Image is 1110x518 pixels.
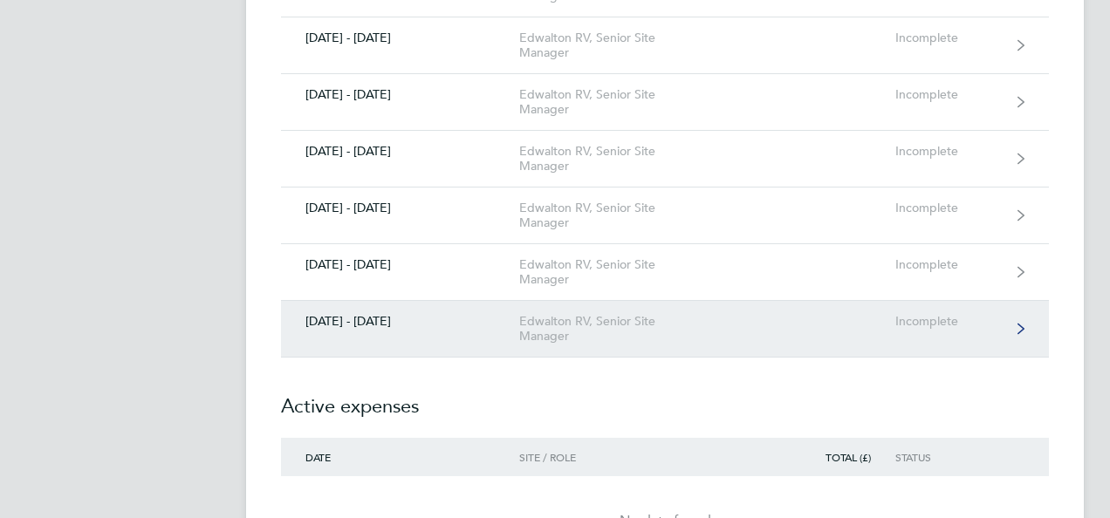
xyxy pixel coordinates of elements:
div: [DATE] - [DATE] [281,144,519,159]
div: Incomplete [895,314,1003,329]
a: [DATE] - [DATE]Edwalton RV, Senior Site ManagerIncomplete [281,17,1049,74]
div: Edwalton RV, Senior Site Manager [519,257,719,287]
div: Edwalton RV, Senior Site Manager [519,314,719,344]
div: [DATE] - [DATE] [281,257,519,272]
a: [DATE] - [DATE]Edwalton RV, Senior Site ManagerIncomplete [281,301,1049,358]
div: Incomplete [895,201,1003,215]
a: [DATE] - [DATE]Edwalton RV, Senior Site ManagerIncomplete [281,131,1049,187]
div: Status [895,451,1003,463]
a: [DATE] - [DATE]Edwalton RV, Senior Site ManagerIncomplete [281,244,1049,301]
div: Edwalton RV, Senior Site Manager [519,201,719,230]
div: Incomplete [895,257,1003,272]
div: Date [281,451,519,463]
div: Incomplete [895,87,1003,102]
div: [DATE] - [DATE] [281,87,519,102]
h2: Active expenses [281,358,1049,438]
div: Incomplete [895,31,1003,45]
div: Edwalton RV, Senior Site Manager [519,31,719,60]
div: Total (£) [796,451,895,463]
div: [DATE] - [DATE] [281,31,519,45]
div: [DATE] - [DATE] [281,314,519,329]
a: [DATE] - [DATE]Edwalton RV, Senior Site ManagerIncomplete [281,187,1049,244]
div: Site / Role [519,451,719,463]
div: Incomplete [895,144,1003,159]
div: [DATE] - [DATE] [281,201,519,215]
div: Edwalton RV, Senior Site Manager [519,144,719,174]
a: [DATE] - [DATE]Edwalton RV, Senior Site ManagerIncomplete [281,74,1049,131]
div: Edwalton RV, Senior Site Manager [519,87,719,117]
